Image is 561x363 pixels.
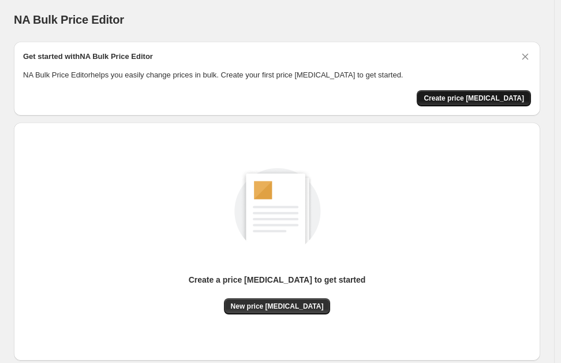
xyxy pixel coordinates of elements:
h2: Get started with NA Bulk Price Editor [23,51,153,62]
button: Dismiss card [519,51,531,62]
span: NA Bulk Price Editor [14,13,124,26]
span: Create price [MEDICAL_DATA] [424,94,524,103]
button: Create price change job [417,90,531,106]
span: New price [MEDICAL_DATA] [231,302,324,311]
p: Create a price [MEDICAL_DATA] to get started [189,274,366,286]
p: NA Bulk Price Editor helps you easily change prices in bulk. Create your first price [MEDICAL_DAT... [23,69,531,81]
button: New price [MEDICAL_DATA] [224,298,331,314]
